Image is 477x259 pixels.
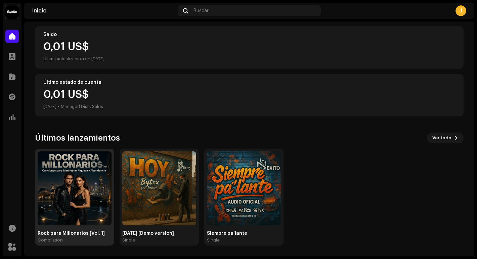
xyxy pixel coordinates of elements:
div: • [58,103,59,111]
re-o-card-value: Último estado de cuenta [35,74,464,116]
div: [DATE] [43,103,56,111]
div: Último estado de cuenta [43,80,455,85]
div: Última actualización en [DATE] [43,55,455,63]
span: Ver todo [432,131,451,145]
img: 21259f3f-2f58-4b3c-982b-af463b2140b8 [122,151,196,225]
div: [DATE] [Demo version] [122,231,196,236]
button: Ver todo [427,133,464,143]
div: Saldo [43,32,455,37]
re-o-card-value: Saldo [35,26,464,69]
div: J [456,5,466,16]
div: Inicio [32,8,175,13]
div: Siempre pa'lante [207,231,281,236]
span: Buscar [193,8,209,13]
div: Single [207,237,220,243]
img: fffcb55a-0679-4295-b269-ff8cd30ae08d [38,151,112,225]
div: Managed Distr. Sales [61,103,103,111]
h3: Últimos lanzamientos [35,133,120,143]
div: Rock para Millonarios [Vol. 1] [38,231,112,236]
div: Compilation [38,237,63,243]
img: 8473b5d2-13da-49ce-a37c-df37f4f0e75c [207,151,281,225]
div: Single [122,237,135,243]
img: 10370c6a-d0e2-4592-b8a2-38f444b0ca44 [5,5,19,19]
